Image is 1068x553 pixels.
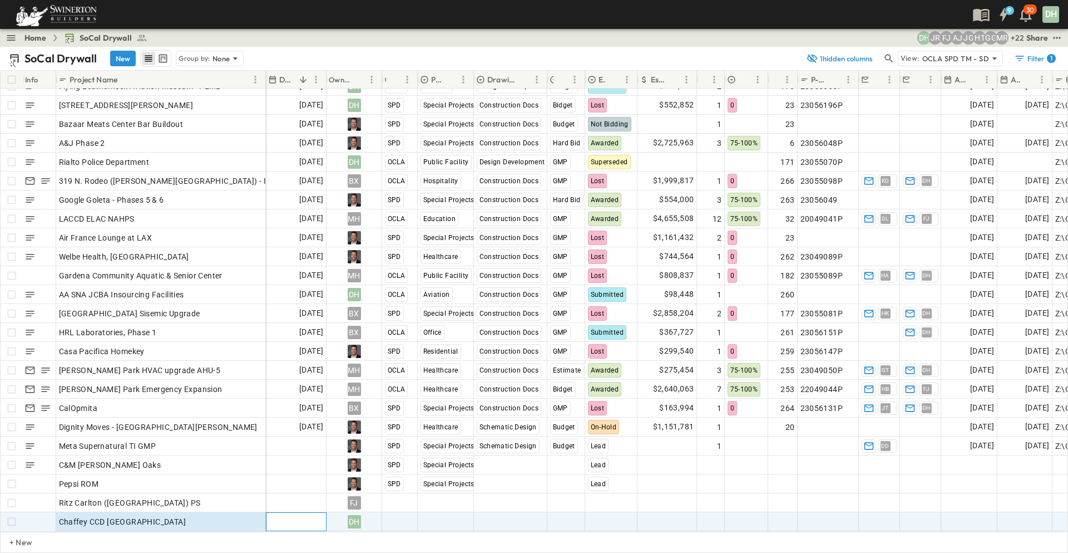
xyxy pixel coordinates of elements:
[553,82,575,90] span: Budget
[1026,32,1048,43] div: Share
[329,64,350,95] div: Owner
[553,158,568,166] span: GMP
[348,345,361,358] img: Profile Picture
[24,32,46,43] a: Home
[717,100,721,111] span: 1
[479,348,539,355] span: Construction Docs
[59,327,157,338] span: HRL Laboratories, Phase 1
[348,326,361,339] div: BX
[479,272,539,280] span: Construction Docs
[730,234,734,242] span: 0
[951,31,964,45] div: Anthony Jimenez (anthony.jimenez@swinerton.com)
[780,251,794,262] span: 262
[1025,269,1049,282] span: [DATE]
[388,348,401,355] span: SPD
[327,71,382,89] div: Owner
[59,289,184,300] span: AA SNA JCBA Insourcing Facilities
[922,180,931,181] span: DH
[785,213,795,224] span: 32
[1035,73,1049,86] button: Menu
[591,139,619,147] span: Awarded
[388,215,406,223] span: OCLA
[717,346,721,357] span: 1
[659,269,694,282] span: $808,837
[479,291,539,298] span: Construction Docs
[882,180,889,181] span: KD
[717,308,721,319] span: 2
[348,174,361,188] div: BX
[659,345,694,358] span: $299,540
[871,74,883,86] button: Sort
[780,175,794,187] span: 266
[717,175,721,187] span: 1
[388,234,401,242] span: SPD
[708,73,721,86] button: Menu
[780,194,794,205] span: 263
[279,74,295,85] p: Due Date
[212,53,230,64] p: None
[348,288,361,301] div: DH
[1025,307,1049,320] span: [DATE]
[568,73,581,86] button: Menu
[299,250,323,263] span: [DATE]
[388,82,406,90] span: OCLA
[365,73,378,86] button: Menu
[730,177,734,185] span: 0
[955,74,966,85] p: Anticipated Start
[980,73,993,86] button: Menu
[348,477,361,491] img: Profile Picture
[800,308,843,319] span: 23055081P
[388,74,400,86] button: Sort
[659,99,694,111] span: $552,852
[479,139,539,147] span: Construction Docs
[1011,32,1022,43] p: + 22
[970,118,994,130] span: [DATE]
[423,215,456,223] span: Education
[553,196,581,204] span: Hard Bid
[59,270,222,281] span: Gardena Community Aquatic & Senior Center
[299,288,323,301] span: [DATE]
[553,310,568,317] span: GMP
[1025,99,1049,111] span: [DATE]
[1011,74,1021,85] p: Anticipated Finish
[299,174,323,187] span: [DATE]
[348,99,361,112] div: DH
[970,250,994,263] span: [DATE]
[970,155,994,168] span: [DATE]
[591,234,605,242] span: Lost
[970,99,994,111] span: [DATE]
[1025,250,1049,263] span: [DATE]
[800,100,843,111] span: 23056196P
[800,156,843,168] span: 23055070P
[479,215,539,223] span: Construction Docs
[59,156,150,168] span: Rialto Police Department
[423,234,474,242] span: Special Projects
[388,291,406,298] span: OCLA
[653,231,694,244] span: $1,161,432
[299,155,323,168] span: [DATE]
[110,51,136,66] button: New
[680,73,693,86] button: Menu
[423,253,458,261] span: Healthcare
[1010,51,1059,66] button: Filter1
[653,174,694,187] span: $1,999,817
[457,73,470,86] button: Menu
[922,53,989,64] p: OCLA SPD TM - SD
[388,196,401,204] span: SPD
[23,71,56,89] div: Info
[388,120,401,128] span: SPD
[1023,74,1035,86] button: Sort
[553,253,568,261] span: GMP
[423,272,469,280] span: Public Facility
[13,3,99,26] img: 6c363589ada0b36f064d841b69d3a419a338230e66bb0a533688fa5cc3e9e735.png
[59,308,200,319] span: [GEOGRAPHIC_DATA] Sisemic Upgrade
[388,329,406,336] span: OCLA
[970,288,994,301] span: [DATE]
[923,218,930,219] span: FJ
[59,194,164,205] span: Google Goleta - Phases 5 & 6
[299,136,323,149] span: [DATE]
[591,215,619,223] span: Awarded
